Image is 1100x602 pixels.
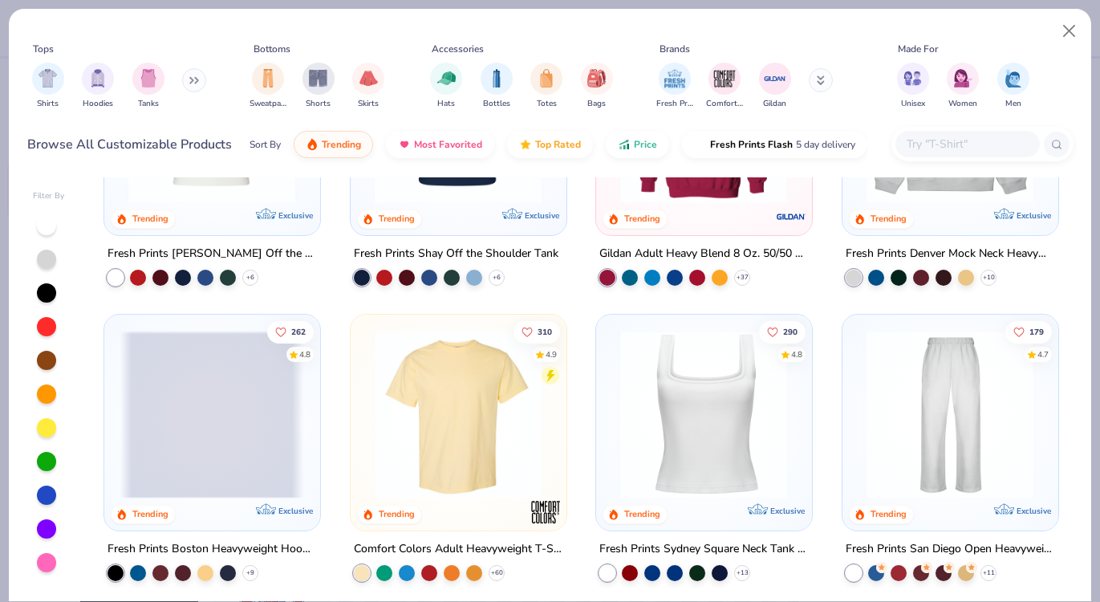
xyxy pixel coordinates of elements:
[599,539,809,559] div: Fresh Prints Sydney Square Neck Tank Top
[1029,327,1044,336] span: 179
[267,320,314,343] button: Like
[291,327,306,336] span: 262
[706,63,743,110] div: filter for Comfort Colors
[306,98,331,110] span: Shorts
[493,272,501,282] span: + 6
[612,35,795,203] img: 01756b78-01f6-4cc6-8d8a-3c30c1a0c8ac
[132,63,164,110] div: filter for Tanks
[656,63,693,110] div: filter for Fresh Prints
[322,138,361,151] span: Trending
[32,63,64,110] div: filter for Shirts
[37,98,59,110] span: Shirts
[250,63,286,110] button: filter button
[791,348,802,360] div: 4.8
[33,42,54,56] div: Tops
[634,138,657,151] span: Price
[660,42,690,56] div: Brands
[535,138,581,151] span: Top Rated
[587,69,605,87] img: Bags Image
[846,243,1055,263] div: Fresh Prints Denver Mock Neck Heavyweight Sweatshirt
[259,69,277,87] img: Sweatpants Image
[901,98,925,110] span: Unisex
[538,69,555,87] img: Totes Image
[120,35,303,203] img: a1c94bf0-cbc2-4c5c-96ec-cab3b8502a7f
[656,98,693,110] span: Fresh Prints
[656,63,693,110] button: filter button
[775,200,807,232] img: Gildan logo
[737,272,749,282] span: + 37
[581,63,613,110] div: filter for Bags
[437,69,456,87] img: Hats Image
[612,330,795,498] img: 94a2aa95-cd2b-4983-969b-ecd512716e9a
[997,63,1029,110] div: filter for Men
[530,63,562,110] div: filter for Totes
[1005,320,1052,343] button: Like
[432,42,484,56] div: Accessories
[550,330,733,498] img: e55d29c3-c55d-459c-bfd9-9b1c499ab3c6
[903,69,922,87] img: Unisex Image
[354,243,558,263] div: Fresh Prints Shay Off the Shoulder Tank
[132,63,164,110] button: filter button
[519,138,532,151] img: TopRated.gif
[250,137,281,152] div: Sort By
[599,243,809,263] div: Gildan Adult Heavy Blend 8 Oz. 50/50 Hooded Sweatshirt
[302,63,335,110] button: filter button
[250,63,286,110] div: filter for Sweatpants
[737,567,749,577] span: + 13
[82,63,114,110] button: filter button
[546,348,557,360] div: 4.9
[27,135,232,154] div: Browse All Customizable Products
[982,567,994,577] span: + 11
[897,63,929,110] div: filter for Unisex
[398,138,411,151] img: most_fav.gif
[858,330,1041,498] img: df5250ff-6f61-4206-a12c-24931b20f13c
[83,98,113,110] span: Hoodies
[359,69,378,87] img: Skirts Image
[1054,16,1085,47] button: Close
[358,98,379,110] span: Skirts
[140,69,157,87] img: Tanks Image
[587,98,606,110] span: Bags
[1016,209,1050,220] span: Exclusive
[367,330,550,498] img: 029b8af0-80e6-406f-9fdc-fdf898547912
[414,138,482,151] span: Most Favorited
[529,495,561,527] img: Comfort Colors logo
[530,63,562,110] button: filter button
[309,69,327,87] img: Shorts Image
[1005,98,1021,110] span: Men
[33,190,65,202] div: Filter By
[89,69,107,87] img: Hoodies Image
[606,131,669,158] button: Price
[250,98,286,110] span: Sweatpants
[246,272,254,282] span: + 6
[898,42,938,56] div: Made For
[1005,69,1022,87] img: Men Image
[430,63,462,110] div: filter for Hats
[278,505,313,515] span: Exclusive
[581,63,613,110] button: filter button
[524,209,558,220] span: Exclusive
[306,138,319,151] img: trending.gif
[706,63,743,110] button: filter button
[538,327,552,336] span: 310
[982,272,994,282] span: + 10
[302,63,335,110] div: filter for Shorts
[694,138,707,151] img: flash.gif
[947,63,979,110] button: filter button
[352,63,384,110] button: filter button
[490,567,502,577] span: + 60
[682,131,867,158] button: Fresh Prints Flash5 day delivery
[354,539,563,559] div: Comfort Colors Adult Heavyweight T-Shirt
[905,135,1029,153] input: Try "T-Shirt"
[706,98,743,110] span: Comfort Colors
[759,63,791,110] div: filter for Gildan
[367,35,550,203] img: 5716b33b-ee27-473a-ad8a-9b8687048459
[1016,505,1050,515] span: Exclusive
[997,63,1029,110] button: filter button
[481,63,513,110] div: filter for Bottles
[846,539,1055,559] div: Fresh Prints San Diego Open Heavyweight Sweatpants
[481,63,513,110] button: filter button
[108,243,317,263] div: Fresh Prints [PERSON_NAME] Off the Shoulder Top
[437,98,455,110] span: Hats
[246,567,254,577] span: + 9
